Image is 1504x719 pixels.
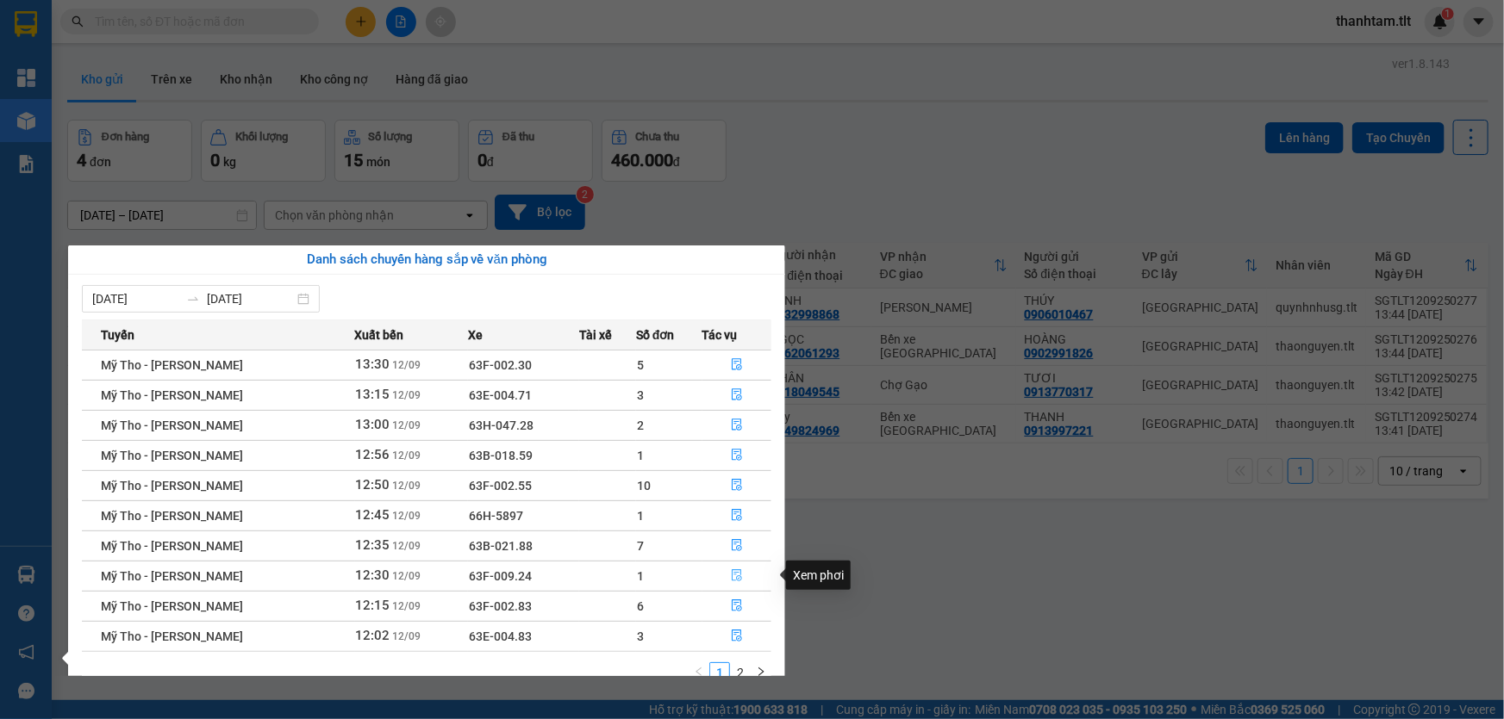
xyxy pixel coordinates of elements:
span: file-done [731,539,743,553]
span: 1 [637,509,644,523]
span: Mỹ Tho - [PERSON_NAME] [101,599,243,613]
span: 2 [637,418,644,432]
span: left [694,666,704,677]
button: file-done [703,592,771,620]
span: 7 [637,539,644,553]
span: Tài xế [579,325,612,344]
span: file-done [731,509,743,523]
span: 12:15 [356,598,390,613]
input: Từ ngày [92,289,179,308]
span: Mỹ Tho - [PERSON_NAME] [101,569,243,583]
span: 12/09 [393,359,421,371]
a: 2 [731,663,750,682]
span: Mỹ Tho - [PERSON_NAME] [101,418,243,432]
span: 63H-047.28 [469,418,534,432]
span: 12/09 [393,570,421,582]
li: 1 [709,662,730,683]
span: 63F-002.55 [469,479,532,493]
span: file-done [731,479,743,493]
span: 12/09 [393,510,421,522]
span: Xe [468,325,483,344]
span: 63B-021.88 [469,539,533,553]
span: 3 [637,388,644,402]
span: swap-right [186,292,200,306]
span: 13:00 [356,417,390,432]
span: 63B-018.59 [469,449,533,462]
span: Xuất bến [355,325,404,344]
span: 12/09 [393,449,421,462]
span: 10 [637,479,651,493]
span: Mỹ Tho - [PERSON_NAME] [101,539,243,553]
span: file-done [731,629,743,643]
span: 12:02 [356,628,390,643]
span: file-done [731,569,743,583]
a: 1 [710,663,729,682]
li: 2 [730,662,751,683]
span: 12:56 [356,447,390,462]
li: Next Page [751,662,771,683]
li: Previous Page [689,662,709,683]
span: Mỹ Tho - [PERSON_NAME] [101,388,243,402]
span: 1 [637,449,644,462]
span: 12/09 [393,600,421,612]
span: 6 [637,599,644,613]
span: file-done [731,449,743,462]
span: 12/09 [393,540,421,552]
span: 12:35 [356,537,390,553]
button: left [689,662,709,683]
span: Tác vụ [702,325,738,344]
span: right [756,666,766,677]
span: 63E-004.83 [469,629,532,643]
span: 63F-009.24 [469,569,532,583]
span: 13:15 [356,387,390,402]
button: file-done [703,532,771,560]
span: 12/09 [393,480,421,492]
span: Mỹ Tho - [PERSON_NAME] [101,479,243,493]
span: 12/09 [393,630,421,642]
span: Tuyến [101,325,134,344]
span: Mỹ Tho - [PERSON_NAME] [101,509,243,523]
span: Mỹ Tho - [PERSON_NAME] [101,449,243,462]
button: file-done [703,562,771,590]
button: file-done [703,412,771,439]
button: right [751,662,771,683]
span: 63F-002.83 [469,599,532,613]
span: to [186,292,200,306]
span: file-done [731,358,743,372]
span: 12:45 [356,507,390,523]
div: Xem phơi [786,561,851,590]
span: Số đơn [636,325,675,344]
span: 12/09 [393,389,421,401]
span: 1 [637,569,644,583]
span: 13:30 [356,356,390,372]
button: file-done [703,442,771,469]
span: 12/09 [393,419,421,431]
span: 63F-002.30 [469,358,532,372]
button: file-done [703,502,771,530]
span: 12:50 [356,477,390,493]
button: file-done [703,381,771,409]
button: file-done [703,472,771,499]
span: 63E-004.71 [469,388,532,402]
span: Mỹ Tho - [PERSON_NAME] [101,358,243,372]
span: 5 [637,358,644,372]
span: file-done [731,388,743,402]
span: file-done [731,599,743,613]
button: file-done [703,351,771,379]
button: file-done [703,623,771,650]
span: 12:30 [356,567,390,583]
div: Danh sách chuyến hàng sắp về văn phòng [82,250,771,270]
span: 66H-5897 [469,509,523,523]
span: 3 [637,629,644,643]
input: Đến ngày [207,289,294,308]
span: file-done [731,418,743,432]
span: Mỹ Tho - [PERSON_NAME] [101,629,243,643]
